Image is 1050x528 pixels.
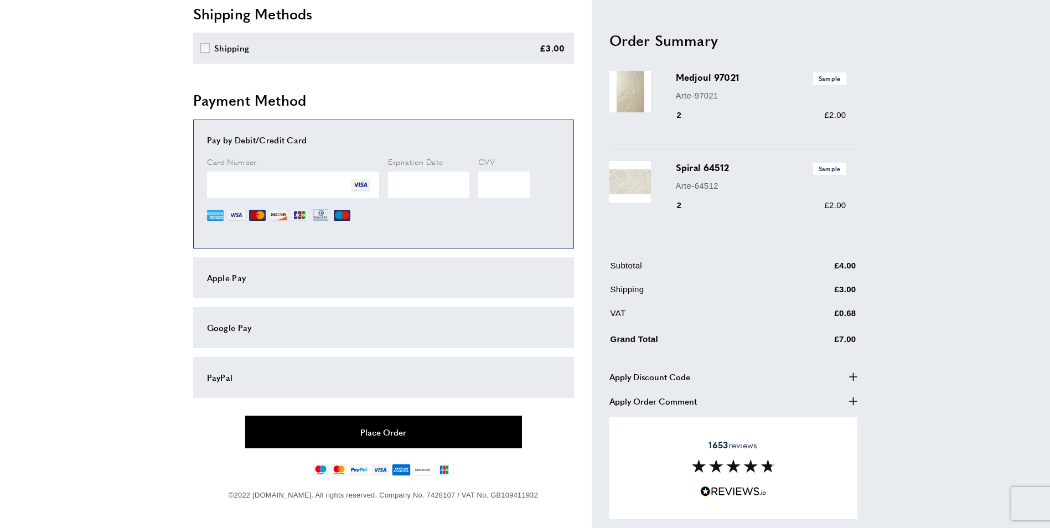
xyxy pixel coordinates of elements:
div: Apple Pay [207,271,560,284]
span: Apply Discount Code [609,370,690,383]
td: £4.00 [780,259,856,281]
div: 2 [676,108,697,122]
span: reviews [708,439,757,451]
td: VAT [611,307,779,328]
img: american-express [392,464,411,476]
img: MI.png [334,207,350,224]
iframe: Secure Credit Card Frame - Expiration Date [388,172,470,198]
button: Place Order [245,416,522,448]
img: DI.png [270,207,287,224]
div: PayPal [207,371,560,384]
h2: Payment Method [193,90,574,110]
img: AE.png [207,207,224,224]
p: Arte-64512 [676,179,846,192]
span: CVV [478,156,495,167]
span: £2.00 [824,110,846,120]
img: DN.png [312,207,330,224]
span: £2.00 [824,200,846,210]
div: 2 [676,199,697,212]
h3: Spiral 64512 [676,161,846,174]
td: Shipping [611,283,779,304]
strong: 1653 [708,438,728,451]
img: Reviews.io 5 stars [700,486,767,496]
div: Shipping [214,42,249,55]
span: ©2022 [DOMAIN_NAME]. All rights reserved. Company No. 7428107 / VAT No. GB109411932 [229,491,538,499]
h3: Medjoul 97021 [676,71,846,84]
td: £0.68 [780,307,856,328]
div: £3.00 [540,42,565,55]
img: MC.png [249,207,266,224]
img: Spiral 64512 [609,161,651,203]
img: jcb [435,464,454,476]
span: Sample [813,73,846,84]
img: paypal [349,464,369,476]
img: Medjoul 97021 [609,71,651,112]
td: £7.00 [780,330,856,354]
p: Arte-97021 [676,89,846,102]
img: Reviews section [692,459,775,473]
iframe: Secure Credit Card Frame - CVV [478,172,530,198]
td: £3.00 [780,283,856,304]
img: JCB.png [291,207,308,224]
img: maestro [313,464,329,476]
span: Expiration Date [388,156,443,167]
iframe: Secure Credit Card Frame - Credit Card Number [207,172,379,198]
td: Subtotal [611,259,779,281]
span: Sample [813,163,846,174]
img: discover [413,464,432,476]
div: Pay by Debit/Credit Card [207,133,560,147]
div: Google Pay [207,321,560,334]
img: visa [371,464,389,476]
img: VI.png [351,175,370,194]
h2: Shipping Methods [193,4,574,24]
h2: Order Summary [609,30,857,50]
img: mastercard [331,464,347,476]
td: Grand Total [611,330,779,354]
span: Apply Order Comment [609,394,697,407]
img: VI.png [228,207,245,224]
span: Card Number [207,156,257,167]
